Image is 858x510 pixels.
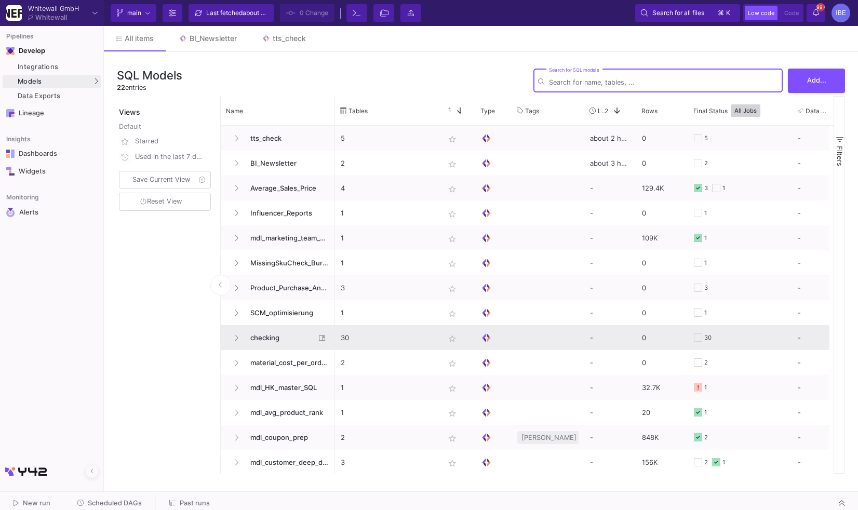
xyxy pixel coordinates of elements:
[117,83,182,92] div: entries
[722,176,725,200] div: 1
[798,176,838,200] div: -
[446,332,459,345] mat-icon: star_border
[125,34,154,43] span: All items
[480,107,495,115] span: Type
[584,375,636,400] div: -
[798,375,838,399] div: -
[244,301,329,325] span: SCM_optimisierung
[704,326,712,350] div: 30
[341,301,433,325] p: 1
[704,425,708,450] div: 2
[481,457,492,468] img: SQL Model
[446,457,459,469] mat-icon: star_border
[446,233,459,245] mat-icon: star_border
[704,251,707,275] div: 1
[6,5,22,21] img: YZ4Yr8zUCx6JYM5gIgaTIQYeTXdcwQjnYC8iZtTV.png
[19,208,87,217] div: Alerts
[598,107,605,115] span: Last Used
[781,6,802,20] button: Code
[3,163,101,180] a: Navigation iconWidgets
[605,107,608,115] span: 2
[635,4,740,22] button: Search for all files⌘k
[341,450,433,475] p: 3
[636,200,688,225] div: 0
[244,251,329,275] span: MissingSkuCheck_Burcu
[481,283,492,293] img: SQL Model
[19,109,86,117] div: Lineage
[798,126,838,150] div: -
[3,145,101,162] a: Navigation iconDashboards
[117,84,125,91] span: 22
[3,60,101,74] a: Integrations
[481,407,492,418] img: SQL Model
[636,275,688,300] div: 0
[693,99,777,123] div: Final Status
[446,133,459,145] mat-icon: star_border
[189,4,274,22] button: Last fetchedabout 3 hours ago
[798,425,838,449] div: -
[341,351,433,375] p: 2
[722,450,725,475] div: 1
[715,7,734,19] button: ⌘k
[348,107,368,115] span: Tables
[244,375,329,400] span: mdl_HK_master_SQL
[135,149,205,165] div: Used in the last 7 days
[19,150,86,158] div: Dashboards
[745,6,777,20] button: Low code
[341,201,433,225] p: 1
[6,167,15,176] img: Navigation icon
[18,92,98,100] div: Data Exports
[244,326,315,350] span: checking
[244,201,329,225] span: Influencer_Reports
[636,425,688,450] div: 848K
[244,351,329,375] span: material_cost_per_order_sku
[584,126,636,151] div: about 2 hours ago
[244,126,329,151] span: tts_check
[798,400,838,424] div: -
[341,176,433,200] p: 4
[652,5,704,21] span: Search for all files
[798,226,838,250] div: -
[584,400,636,425] div: -
[446,158,459,170] mat-icon: star_border
[806,107,829,115] span: Data Tests
[117,149,213,165] button: Used in the last 7 days
[584,350,636,375] div: -
[481,158,492,169] img: SQL Model
[111,4,156,22] button: main
[244,400,329,425] span: mdl_avg_product_rank
[816,3,825,11] span: 99+
[190,34,237,43] div: BI_Newsletter
[135,133,205,149] div: Starred
[704,400,707,425] div: 1
[704,201,707,225] div: 1
[3,204,101,221] a: Navigation iconAlerts
[481,382,492,393] img: SQL Model
[341,400,433,425] p: 1
[140,197,182,205] span: Reset View
[836,146,844,166] span: Filters
[636,400,688,425] div: 20
[636,176,688,200] div: 129.4K
[446,407,459,420] mat-icon: star_border
[226,107,243,115] span: Name
[341,226,433,250] p: 1
[481,208,492,219] img: SQL Model
[481,357,492,368] img: SQL Model
[636,300,688,325] div: 0
[446,208,459,220] mat-icon: star_border
[6,109,15,117] img: Navigation icon
[798,151,838,175] div: -
[641,107,658,115] span: Rows
[748,9,774,17] span: Low code
[636,450,688,475] div: 156K
[88,499,142,507] span: Scheduled DAGs
[704,176,708,200] div: 3
[446,183,459,195] mat-icon: star_border
[704,450,708,475] div: 2
[18,77,42,86] span: Models
[807,76,826,84] span: Add...
[798,251,838,275] div: -
[636,250,688,275] div: 0
[828,4,850,22] button: IBE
